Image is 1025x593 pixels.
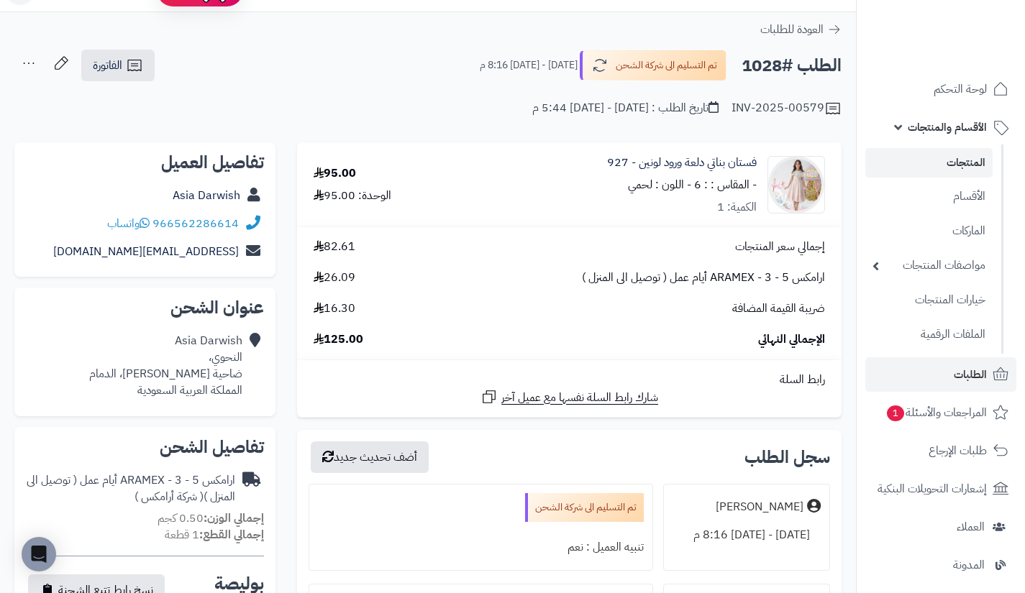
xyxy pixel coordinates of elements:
[934,79,987,99] span: لوحة التحكم
[81,50,155,81] a: الفاتورة
[742,51,842,81] h2: الطلب #1028
[716,499,803,515] div: [PERSON_NAME]
[865,472,1016,506] a: إشعارات التحويلات البنكية
[204,510,264,527] strong: إجمالي الوزن:
[732,100,842,117] div: INV-2025-00579
[26,472,235,505] div: ارامكس ARAMEX - 3 - 5 أيام عمل ( توصيل الى المنزل )
[744,449,830,466] h3: سجل الطلب
[303,372,836,388] div: رابط السلة
[735,239,825,255] span: إجمالي سعر المنتجات
[199,526,264,543] strong: إجمالي القطع:
[314,239,355,255] span: 82.61
[927,33,1011,63] img: logo-2.png
[314,165,356,182] div: 95.00
[89,333,242,398] div: Asia Darwish النحوي، ضاحية [PERSON_NAME]، الدمام المملكة العربية السعودية
[580,50,726,81] button: تم التسليم الى شركة الشحن
[758,331,825,348] span: الإجمالي النهائي
[865,148,993,178] a: المنتجات
[673,521,821,549] div: [DATE] - [DATE] 8:16 م
[607,155,757,171] a: فستان بناتي دلعة ورود لونين - 927
[865,216,993,247] a: الماركات
[865,72,1016,106] a: لوحة التحكم
[760,21,842,38] a: العودة للطلبات
[152,215,239,232] a: 966562286614
[865,510,1016,544] a: العملاء
[53,243,239,260] a: [EMAIL_ADDRESS][DOMAIN_NAME]
[501,390,658,406] span: شارك رابط السلة نفسها مع عميل آخر
[314,331,363,348] span: 125.00
[480,388,658,406] a: شارك رابط السلة نفسها مع عميل آخر
[26,299,264,316] h2: عنوان الشحن
[865,250,993,281] a: مواصفات المنتجات
[525,493,644,522] div: تم التسليم الى شركة الشحن
[93,57,122,74] span: الفاتورة
[314,300,355,317] span: 16.30
[865,395,1016,430] a: المراجعات والأسئلة1
[480,58,578,73] small: [DATE] - [DATE] 8:16 م
[582,270,825,286] span: ارامكس ARAMEX - 3 - 5 أيام عمل ( توصيل الى المنزل )
[628,176,691,193] small: - اللون : لحمي
[768,156,824,213] img: 1751172374-IMG_8193-90x90.jpeg
[107,215,150,232] a: واتساب
[885,403,987,423] span: المراجعات والأسئلة
[878,479,987,499] span: إشعارات التحويلات البنكية
[158,510,264,527] small: 0.50 كجم
[165,526,264,543] small: 1 قطعة
[929,441,987,461] span: طلبات الإرجاع
[865,285,993,316] a: خيارات المنتجات
[954,364,987,385] span: الطلبات
[760,21,824,38] span: العودة للطلبات
[865,319,993,350] a: الملفات الرقمية
[314,270,355,286] span: 26.09
[865,181,993,212] a: الأقسام
[887,405,905,421] span: 1
[314,188,391,204] div: الوحدة: 95.00
[865,433,1016,468] a: طلبات الإرجاع
[908,117,987,137] span: الأقسام والمنتجات
[173,187,240,204] a: Asia Darwish
[26,154,264,171] h2: تفاصيل العميل
[318,533,643,561] div: تنبيه العميل : نعم
[957,517,985,537] span: العملاء
[865,548,1016,582] a: المدونة
[694,176,757,193] small: - المقاس : : 6
[311,441,429,473] button: أضف تحديث جديد
[865,357,1016,392] a: الطلبات
[732,300,825,317] span: ضريبة القيمة المضافة
[135,488,204,505] span: ( شركة أرامكس )
[22,537,56,571] div: Open Intercom Messenger
[953,555,985,575] span: المدونة
[26,438,264,456] h2: تفاصيل الشحن
[532,100,719,116] div: تاريخ الطلب : [DATE] - [DATE] 5:44 م
[717,199,757,216] div: الكمية: 1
